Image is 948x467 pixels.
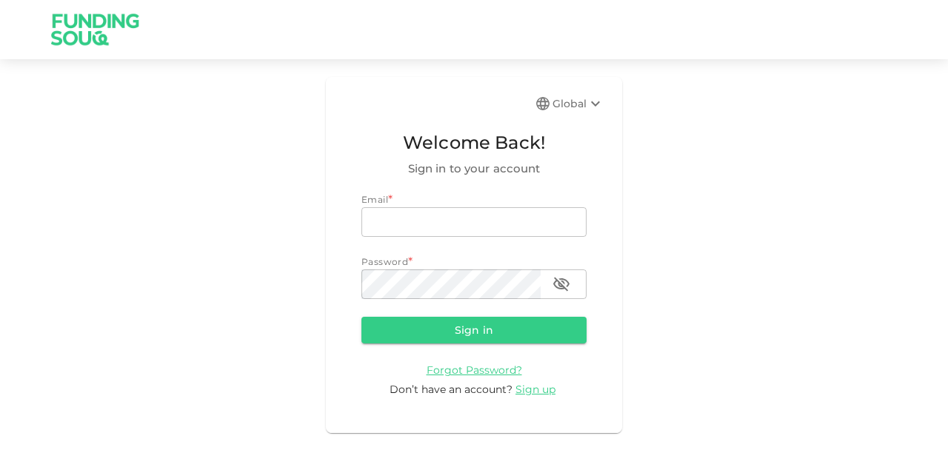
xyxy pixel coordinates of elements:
div: Global [553,95,604,112]
span: Email [361,194,388,205]
span: Sign up [515,383,555,396]
span: Don’t have an account? [390,383,513,396]
input: email [361,207,587,237]
span: Password [361,256,408,267]
input: password [361,269,541,299]
a: Forgot Password? [427,363,522,377]
span: Sign in to your account [361,160,587,178]
span: Welcome Back! [361,129,587,157]
button: Sign in [361,317,587,343]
